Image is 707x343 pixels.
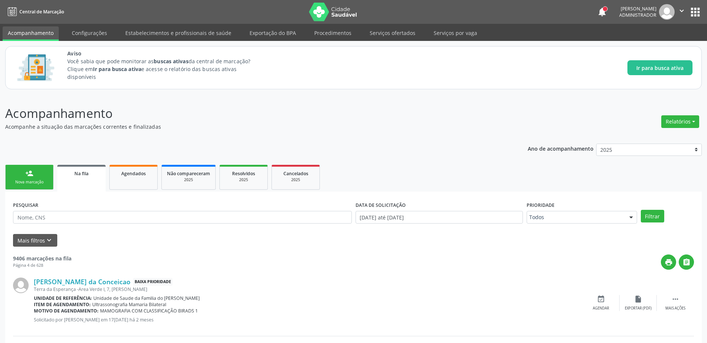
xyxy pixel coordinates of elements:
[93,295,200,301] span: Unidade de Saude da Familia do [PERSON_NAME]
[641,210,664,222] button: Filtrar
[154,58,188,65] strong: buscas ativas
[356,211,523,224] input: Selecione um intervalo
[356,199,406,211] label: DATA DE SOLICITAÇÃO
[13,199,38,211] label: PESQUISAR
[3,26,59,41] a: Acompanhamento
[679,254,694,270] button: 
[13,234,57,247] button: Mais filtroskeyboard_arrow_down
[689,6,702,19] button: apps
[593,306,609,311] div: Agendar
[678,7,686,15] i: 
[67,26,112,39] a: Configurações
[19,9,64,15] span: Central de Marcação
[244,26,301,39] a: Exportação do BPA
[627,60,692,75] button: Ir para busca ativa
[529,214,622,221] span: Todos
[283,170,308,177] span: Cancelados
[619,6,656,12] div: [PERSON_NAME]
[428,26,482,39] a: Serviços por vaga
[597,295,605,303] i: event_available
[34,278,131,286] a: [PERSON_NAME] da Conceicao
[634,295,642,303] i: insert_drive_file
[277,177,314,183] div: 2025
[665,258,673,266] i: print
[167,170,210,177] span: Não compareceram
[675,4,689,20] button: 
[597,7,607,17] button: notifications
[121,170,146,177] span: Agendados
[671,295,679,303] i: 
[67,57,264,81] p: Você sabia que pode monitorar as da central de marcação? Clique em e acesse o relatório das busca...
[11,179,48,185] div: Nova marcação
[92,301,166,308] span: Ultrassonografia Mamaria Bilateral
[15,51,57,84] img: Imagem de CalloutCard
[625,306,652,311] div: Exportar (PDF)
[34,308,99,314] b: Motivo de agendamento:
[74,170,89,177] span: Na fila
[619,12,656,18] span: Administrador
[636,64,684,72] span: Ir para busca ativa
[661,254,676,270] button: print
[225,177,262,183] div: 2025
[661,115,699,128] button: Relatórios
[13,262,71,269] div: Página 4 de 628
[45,236,53,244] i: keyboard_arrow_down
[25,169,33,177] div: person_add
[167,177,210,183] div: 2025
[5,123,493,131] p: Acompanhe a situação das marcações correntes e finalizadas
[100,308,198,314] span: MAMOGRAFIA COM CLASSIFICAÇÃO BIRADS 1
[34,286,582,292] div: Terra da Esperança -Area Verde I, 7, [PERSON_NAME]
[13,255,71,262] strong: 9406 marcações na fila
[133,278,173,286] span: Baixa Prioridade
[93,65,141,73] strong: Ir para busca ativa
[13,211,352,224] input: Nome, CNS
[13,278,29,293] img: img
[34,317,582,323] p: Solicitado por [PERSON_NAME] em 17[DATE] há 2 meses
[34,301,91,308] b: Item de agendamento:
[5,6,64,18] a: Central de Marcação
[527,199,555,211] label: Prioridade
[232,170,255,177] span: Resolvidos
[682,258,691,266] i: 
[120,26,237,39] a: Estabelecimentos e profissionais de saúde
[528,144,594,153] p: Ano de acompanhamento
[665,306,685,311] div: Mais ações
[309,26,357,39] a: Procedimentos
[5,104,493,123] p: Acompanhamento
[364,26,421,39] a: Serviços ofertados
[659,4,675,20] img: img
[34,295,92,301] b: Unidade de referência:
[67,49,264,57] span: Aviso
